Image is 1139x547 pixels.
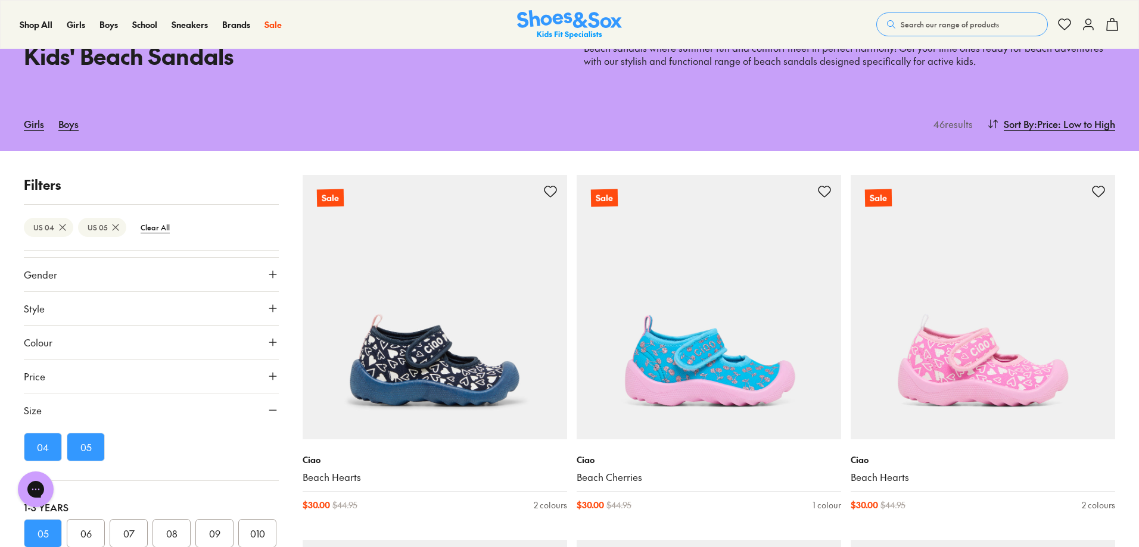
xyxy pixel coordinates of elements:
span: Shop All [20,18,52,30]
span: Size [24,403,42,417]
iframe: Gorgias live chat messenger [12,467,60,511]
button: 05 [67,433,105,461]
div: 2 colours [534,499,567,511]
a: Sale [851,175,1115,439]
p: Ciao [303,454,567,466]
span: Girls [67,18,85,30]
a: Beach Hearts [851,471,1115,484]
span: School [132,18,157,30]
a: Sale [577,175,841,439]
span: : Price: Low to High [1034,117,1115,131]
a: Boys [99,18,118,31]
p: Beach sandals where summer fun and comfort meet in perfect harmony! Get your little ones ready fo... [584,42,1115,68]
span: Sort By [1004,117,1034,131]
button: 04 [24,433,62,461]
p: Filters [24,175,279,195]
img: SNS_Logo_Responsive.svg [517,10,622,39]
span: $ 30.00 [577,499,604,511]
div: 2 colours [1082,499,1115,511]
a: Girls [67,18,85,31]
span: Boys [99,18,118,30]
button: Gender [24,258,279,291]
div: 1 colour [813,499,841,511]
p: Ciao [851,454,1115,466]
a: Sale [303,175,567,439]
p: Sale [317,189,344,207]
a: Sneakers [172,18,208,31]
button: Style [24,292,279,325]
span: Price [24,369,45,383]
a: Shoes & Sox [517,10,622,39]
span: Colour [24,335,52,349]
span: $ 44.95 [332,499,357,511]
h1: Kids' Beach Sandals [24,39,555,73]
button: Search our range of products [876,12,1048,36]
span: $ 30.00 [303,499,330,511]
a: School [132,18,157,31]
a: Beach Hearts [303,471,567,484]
span: Sneakers [172,18,208,30]
button: Size [24,393,279,427]
span: $ 30.00 [851,499,878,511]
a: Beach Cherries [577,471,841,484]
a: Boys [58,111,79,137]
button: Colour [24,326,279,359]
button: Price [24,360,279,393]
div: 1-3 Years [24,500,279,514]
p: Sale [865,189,892,207]
btn: US 05 [78,218,126,237]
a: Sale [264,18,282,31]
span: Sale [264,18,282,30]
btn: US 04 [24,218,73,237]
p: 46 results [929,117,973,131]
p: Sale [591,189,618,207]
span: Gender [24,267,57,282]
span: Style [24,301,45,315]
btn: Clear All [131,217,179,238]
p: Ciao [577,454,841,466]
span: Search our range of products [901,19,999,30]
span: Brands [222,18,250,30]
span: $ 44.95 [880,499,905,511]
span: $ 44.95 [606,499,631,511]
a: Shop All [20,18,52,31]
a: Girls [24,111,44,137]
button: Sort By:Price: Low to High [987,111,1115,137]
a: Brands [222,18,250,31]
